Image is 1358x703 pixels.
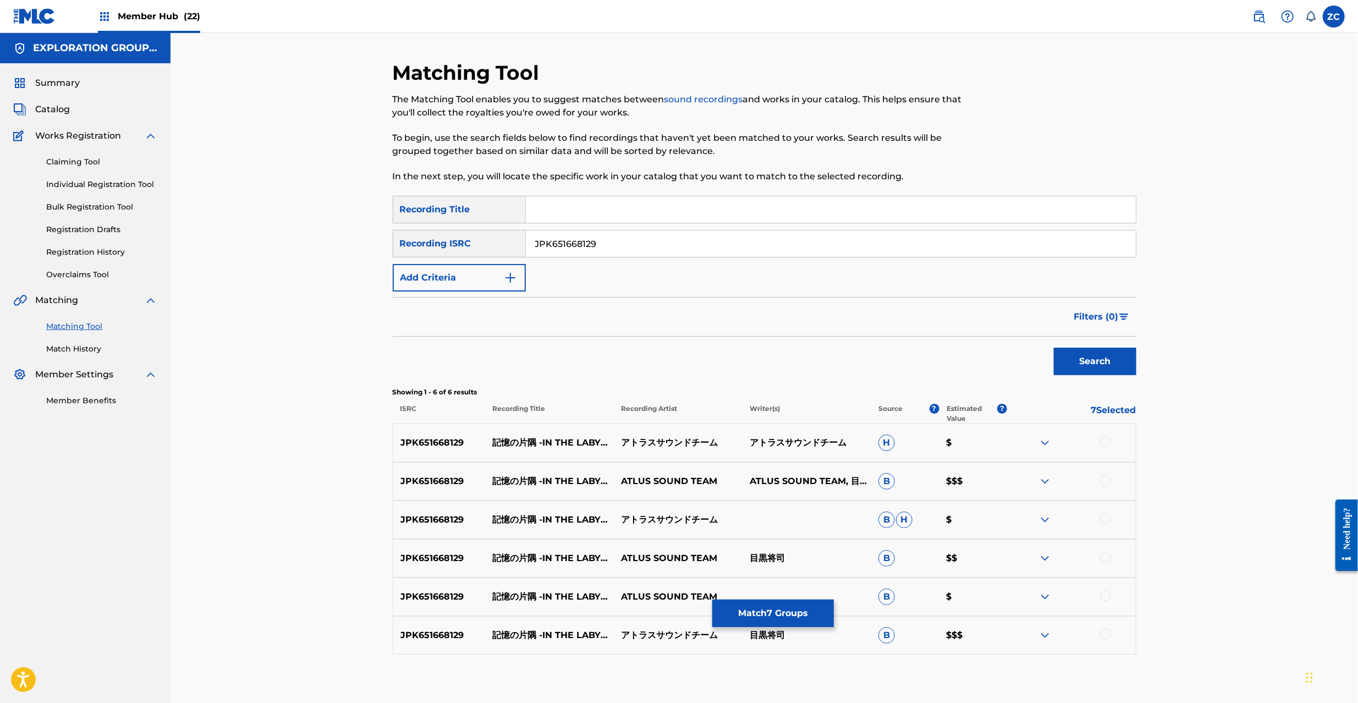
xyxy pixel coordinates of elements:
[485,436,614,449] p: 記憶の片隅 -IN THE LABYRINTH-
[614,513,743,526] p: アトラスサウンドチーム
[1323,6,1345,28] div: User Menu
[614,404,743,424] p: Recording Artist
[878,627,895,644] span: B
[13,129,28,142] img: Works Registration
[46,179,157,190] a: Individual Registration Tool
[144,129,157,142] img: expand
[393,93,965,119] p: The Matching Tool enables you to suggest matches between and works in your catalog. This helps en...
[485,629,614,642] p: 記憶の片隅 -IN THE LABYRINTH-
[1038,629,1052,642] img: expand
[930,404,939,414] span: ?
[997,404,1007,414] span: ?
[13,8,56,24] img: MLC Logo
[664,94,743,105] a: sound recordings
[35,129,121,142] span: Works Registration
[1252,10,1266,23] img: search
[46,395,157,407] a: Member Benefits
[614,590,743,603] p: ATLUS SOUND TEAM
[393,61,545,85] h2: Matching Tool
[1038,436,1052,449] img: expand
[743,436,871,449] p: アトラスサウンドチーム
[1277,6,1299,28] div: Help
[614,436,743,449] p: アトラスサウンドチーム
[13,294,27,307] img: Matching
[1068,303,1136,331] button: Filters (0)
[878,589,895,605] span: B
[1303,650,1358,703] div: Chat Widget
[939,629,1007,642] p: $$$
[939,475,1007,488] p: $$$
[393,436,486,449] p: JPK651668129
[1119,314,1129,320] img: filter
[1007,404,1136,424] p: 7 Selected
[46,246,157,258] a: Registration History
[614,629,743,642] p: アトラスサウンドチーム
[393,513,486,526] p: JPK651668129
[485,513,614,526] p: 記憶の片隅 -IN THE LABYRINTH-
[46,224,157,235] a: Registration Drafts
[46,201,157,213] a: Bulk Registration Tool
[743,552,871,565] p: 目黒将司
[13,76,80,90] a: SummarySummary
[1038,475,1052,488] img: expand
[939,436,1007,449] p: $
[485,475,614,488] p: 記憶の片隅 -IN THE LABYRINTH-
[1306,661,1313,694] div: Drag
[504,271,517,284] img: 9d2ae6d4665cec9f34b9.svg
[13,103,26,116] img: Catalog
[393,196,1136,381] form: Search Form
[1038,590,1052,603] img: expand
[393,404,485,424] p: ISRC
[393,131,965,158] p: To begin, use the search fields below to find recordings that haven't yet been matched to your wo...
[393,387,1136,397] p: Showing 1 - 6 of 6 results
[393,475,486,488] p: JPK651668129
[46,156,157,168] a: Claiming Tool
[1248,6,1270,28] a: Public Search
[485,552,614,565] p: 記憶の片隅 -IN THE LABYRINTH-
[939,552,1007,565] p: $$
[98,10,111,23] img: Top Rightsholders
[13,103,70,116] a: CatalogCatalog
[1074,310,1119,323] span: Filters ( 0 )
[1038,513,1052,526] img: expand
[35,76,80,90] span: Summary
[939,590,1007,603] p: $
[485,404,613,424] p: Recording Title
[743,629,871,642] p: 目黒将司
[1327,491,1358,580] iframe: Resource Center
[184,11,200,21] span: (22)
[393,629,486,642] p: JPK651668129
[46,269,157,281] a: Overclaims Tool
[947,404,997,424] p: Estimated Value
[393,170,965,183] p: In the next step, you will locate the specific work in your catalog that you want to match to the...
[393,590,486,603] p: JPK651668129
[13,368,26,381] img: Member Settings
[1038,552,1052,565] img: expand
[896,512,912,528] span: H
[144,294,157,307] img: expand
[13,76,26,90] img: Summary
[485,590,614,603] p: 記憶の片隅 -IN THE LABYRINTH-
[712,600,834,627] button: Match7 Groups
[46,321,157,332] a: Matching Tool
[878,435,895,451] span: H
[1054,348,1136,375] button: Search
[393,264,526,292] button: Add Criteria
[878,512,895,528] span: B
[118,10,200,23] span: Member Hub
[1305,11,1316,22] div: Notifications
[35,294,78,307] span: Matching
[393,552,486,565] p: JPK651668129
[614,475,743,488] p: ATLUS SOUND TEAM
[939,513,1007,526] p: $
[743,475,871,488] p: ATLUS SOUND TEAM, 目黒将司
[33,42,157,54] h5: EXPLORATION GROUP LLC
[46,343,157,355] a: Match History
[878,404,903,424] p: Source
[614,552,743,565] p: ATLUS SOUND TEAM
[144,368,157,381] img: expand
[13,42,26,55] img: Accounts
[743,404,871,424] p: Writer(s)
